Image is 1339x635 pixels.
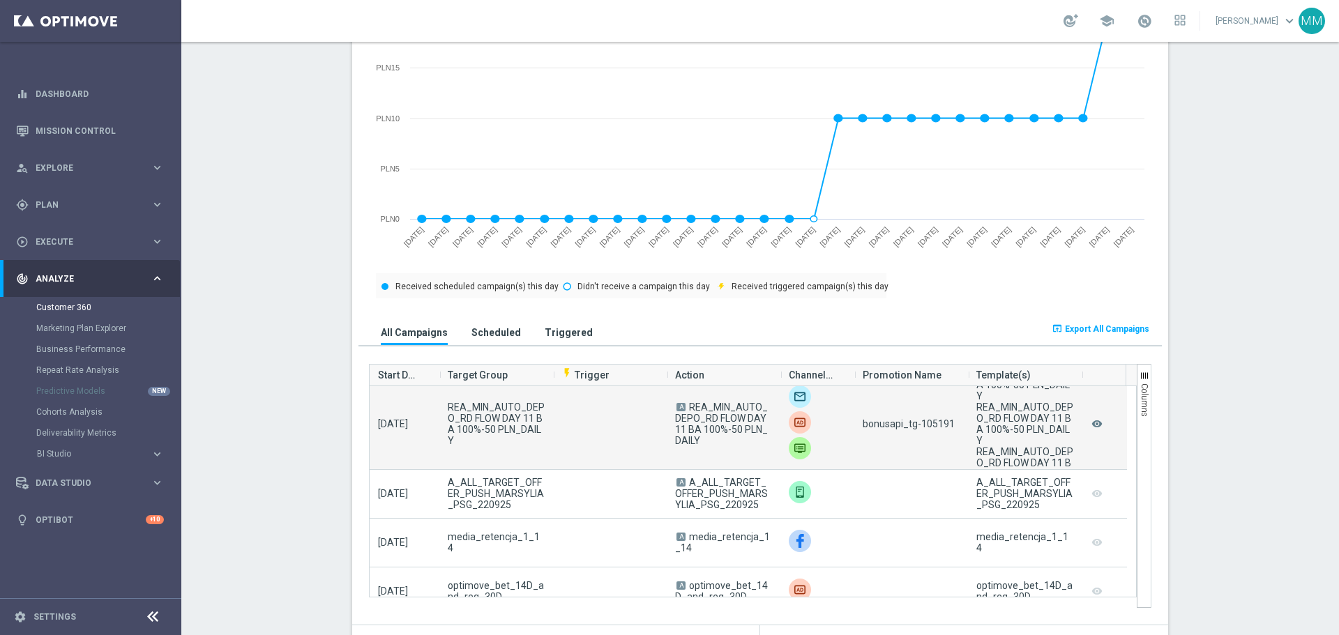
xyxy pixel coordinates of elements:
[1087,225,1110,248] text: [DATE]
[36,401,180,422] div: Cohorts Analysis
[1140,383,1149,417] span: Columns
[16,162,151,174] div: Explore
[675,401,768,446] span: REA_MIN_AUTO_DEPO_RD FLOW DAY 11 BA 100%-50 PLN_DAILY
[15,89,165,100] button: equalizer Dashboard
[598,225,621,248] text: [DATE]
[36,427,145,438] a: Deliverability Metrics
[36,360,180,381] div: Repeat Rate Analysis
[1099,13,1114,29] span: school
[789,361,835,389] span: Channel(s)
[794,225,817,248] text: [DATE]
[33,613,76,621] a: Settings
[976,531,1073,553] div: media_retencja_1_14
[448,477,545,510] span: A_ALL_TARGET_OFFER_PUSH_MARSYLIA_PSG_220925
[863,418,955,429] span: bonusapi_tg-105191
[672,225,695,248] text: [DATE]
[789,481,811,503] img: XtremePush
[448,361,508,389] span: Target Group
[818,225,841,248] text: [DATE]
[16,199,151,211] div: Plan
[36,302,145,313] a: Customer 360
[789,411,811,434] img: Pop-up
[36,479,151,487] span: Data Studio
[976,477,1073,510] div: A_ALL_TARGET_OFFER_PUSH_MARSYLIA_PSG_220925
[892,225,915,248] text: [DATE]
[151,235,164,248] i: keyboard_arrow_right
[545,326,593,339] h3: Triggered
[36,406,145,418] a: Cohorts Analysis
[377,319,451,345] button: All Campaigns
[151,476,164,489] i: keyboard_arrow_right
[1090,415,1104,433] i: remove_red_eye
[541,319,596,345] button: Triggered
[36,112,164,149] a: Mission Control
[1038,225,1061,248] text: [DATE]
[15,125,165,137] button: Mission Control
[15,199,165,211] button: gps_fixed Plan keyboard_arrow_right
[15,514,165,526] button: lightbulb Optibot +10
[448,580,545,602] span: optimove_bet_14D_and_reg_30D
[675,477,768,510] span: A_ALL_TARGET_OFFER_PUSH_MARSYLIA_PSG_220925
[1052,323,1063,334] i: open_in_browser
[36,365,145,376] a: Repeat Rate Analysis
[376,114,400,123] text: PLN10
[36,201,151,209] span: Plan
[15,162,165,174] button: person_search Explore keyboard_arrow_right
[720,225,743,248] text: [DATE]
[789,437,811,459] img: Private message
[676,403,686,411] span: A
[1112,225,1135,248] text: [DATE]
[16,501,164,538] div: Optibot
[36,164,151,172] span: Explore
[37,450,137,458] span: BI Studio
[16,273,151,285] div: Analyze
[381,326,448,339] h3: All Campaigns
[524,225,547,248] text: [DATE]
[976,446,1073,491] div: REA_MIN_AUTO_DEPO_RD FLOW DAY 11 BA 100%-50 PLN_DAILY
[561,369,610,381] span: Trigger
[675,531,770,553] span: media_retencja_1_14
[976,580,1073,602] div: optimove_bet_14D_and_reg_30D
[468,319,524,345] button: Scheduled
[16,236,151,248] div: Execute
[1299,8,1325,34] div: MM
[647,225,670,248] text: [DATE]
[36,75,164,112] a: Dashboard
[696,225,719,248] text: [DATE]
[916,225,939,248] text: [DATE]
[676,581,686,590] span: A
[36,344,145,355] a: Business Performance
[745,225,768,248] text: [DATE]
[622,225,645,248] text: [DATE]
[16,273,29,285] i: track_changes
[941,225,964,248] text: [DATE]
[380,215,400,223] text: PLN0
[36,297,180,318] div: Customer 360
[990,225,1013,248] text: [DATE]
[427,225,450,248] text: [DATE]
[789,385,811,408] img: Optimail
[16,162,29,174] i: person_search
[16,112,164,149] div: Mission Control
[376,63,400,72] text: PLN15
[471,326,521,339] h3: Scheduled
[976,401,1073,446] div: REA_MIN_AUTO_DEPO_RD FLOW DAY 11 BA 100%-50 PLN_DAILY
[789,579,811,601] img: Criteo
[15,477,165,489] div: Data Studio keyboard_arrow_right
[448,401,545,446] span: REA_MIN_AUTO_DEPO_RD FLOW DAY 11 BA 100%-50 PLN_DAILY
[378,361,420,389] span: Start Date
[37,450,151,458] div: BI Studio
[36,381,180,401] div: Predictive Models
[448,531,545,553] span: media_retencja_1_14
[15,236,165,247] button: play_circle_outline Execute keyboard_arrow_right
[378,418,408,429] span: [DATE]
